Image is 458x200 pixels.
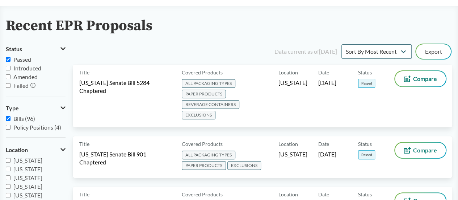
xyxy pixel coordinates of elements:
[318,69,329,76] span: Date
[6,193,10,197] input: [US_STATE]
[395,143,446,158] button: Compare
[6,18,152,34] h2: Recent EPR Proposals
[227,161,261,170] span: EXCLUSIONS
[6,147,28,153] span: Location
[318,140,329,148] span: Date
[13,192,42,199] span: [US_STATE]
[79,79,173,95] span: [US_STATE] Senate Bill 5284 Chaptered
[13,82,29,89] span: Failed
[413,147,437,153] span: Compare
[182,161,226,170] span: PAPER PRODUCTS
[6,144,66,156] button: Location
[6,158,10,163] input: [US_STATE]
[13,73,38,80] span: Amended
[318,191,329,198] span: Date
[182,79,235,88] span: ALL PACKAGING TYPES
[13,65,41,72] span: Introduced
[79,150,173,166] span: [US_STATE] Senate Bill 901 Chaptered
[13,183,42,190] span: [US_STATE]
[278,150,307,158] span: [US_STATE]
[79,191,89,198] span: Title
[13,166,42,172] span: [US_STATE]
[358,191,372,198] span: Status
[13,157,42,164] span: [US_STATE]
[13,115,35,122] span: Bills (96)
[13,56,31,63] span: Passed
[6,167,10,171] input: [US_STATE]
[278,79,307,87] span: [US_STATE]
[278,140,298,148] span: Location
[395,71,446,86] button: Compare
[6,46,22,52] span: Status
[6,66,10,70] input: Introduced
[182,90,226,98] span: PAPER PRODUCTS
[182,140,223,148] span: Covered Products
[6,102,66,114] button: Type
[6,116,10,121] input: Bills (96)
[413,76,437,82] span: Compare
[358,69,372,76] span: Status
[6,184,10,189] input: [US_STATE]
[416,44,451,59] button: Export
[358,150,375,159] span: Passed
[6,43,66,55] button: Status
[13,174,42,181] span: [US_STATE]
[6,57,10,62] input: Passed
[358,79,375,88] span: Passed
[6,83,10,88] input: Failed
[274,47,337,56] div: Data current as of [DATE]
[278,69,298,76] span: Location
[358,140,372,148] span: Status
[79,69,89,76] span: Title
[79,140,89,148] span: Title
[182,69,223,76] span: Covered Products
[182,111,215,119] span: EXCLUSIONS
[6,125,10,130] input: Policy Positions (4)
[6,74,10,79] input: Amended
[182,151,235,159] span: ALL PACKAGING TYPES
[6,105,19,111] span: Type
[13,124,61,131] span: Policy Positions (4)
[318,79,336,87] span: [DATE]
[278,191,298,198] span: Location
[6,175,10,180] input: [US_STATE]
[182,191,223,198] span: Covered Products
[318,150,336,158] span: [DATE]
[182,100,239,109] span: BEVERAGE CONTAINERS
